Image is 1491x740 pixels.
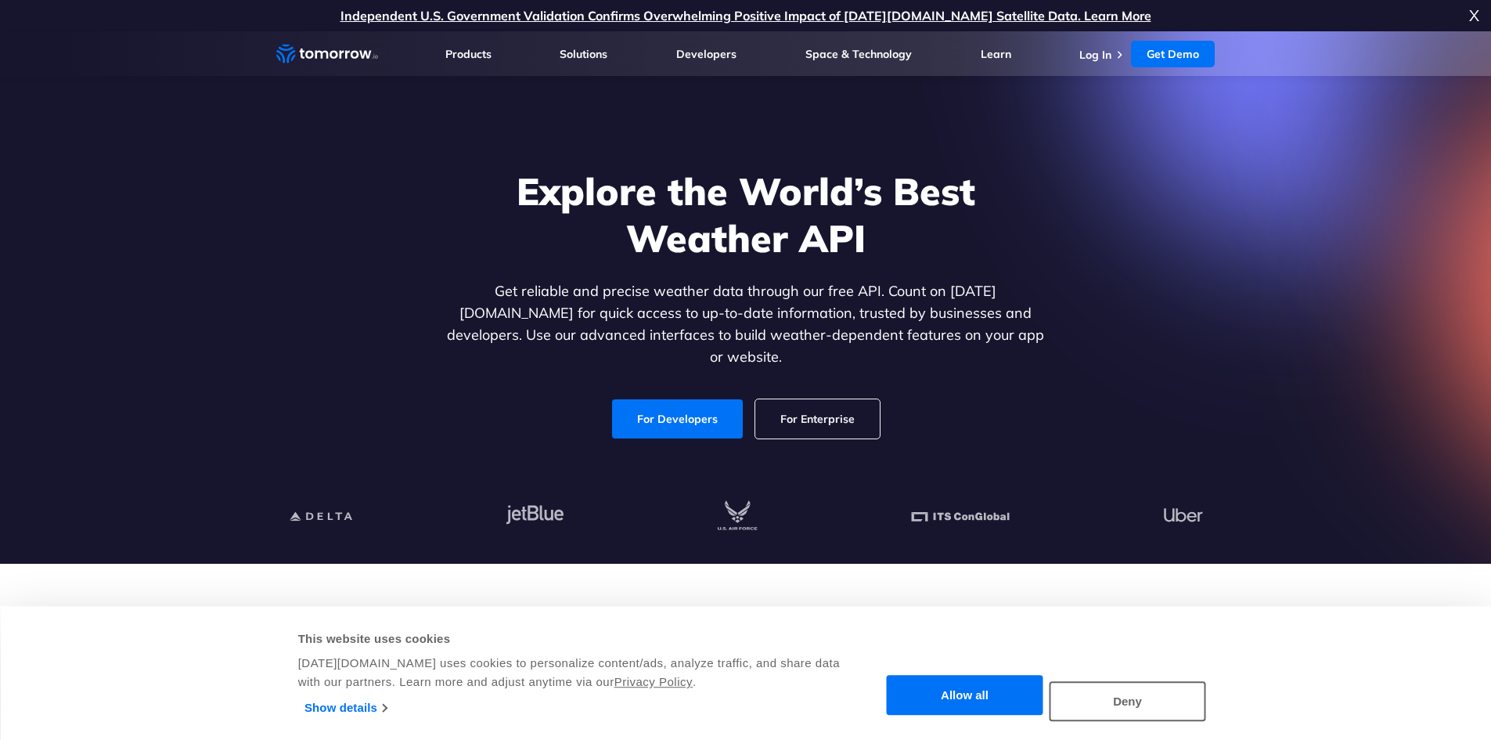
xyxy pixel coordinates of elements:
a: Log In [1079,48,1111,62]
a: Privacy Policy [614,675,693,688]
a: For Developers [612,399,743,439]
div: [DATE][DOMAIN_NAME] uses cookies to personalize content/ads, analyze traffic, and share data with... [298,654,842,691]
a: Independent U.S. Government Validation Confirms Overwhelming Positive Impact of [DATE][DOMAIN_NAM... [340,8,1151,23]
h1: Explore the World’s Best Weather API [444,168,1048,262]
button: Allow all [887,676,1043,716]
a: Products [445,47,492,61]
a: Home link [276,42,378,66]
a: For Enterprise [755,399,880,439]
a: Learn [981,47,1011,61]
p: Get reliable and precise weather data through our free API. Count on [DATE][DOMAIN_NAME] for quic... [444,280,1048,368]
a: Space & Technology [805,47,912,61]
button: Deny [1050,681,1206,721]
a: Developers [676,47,736,61]
a: Show details [304,696,387,720]
a: Get Demo [1131,41,1215,67]
a: Solutions [560,47,607,61]
div: This website uses cookies [298,630,842,648]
